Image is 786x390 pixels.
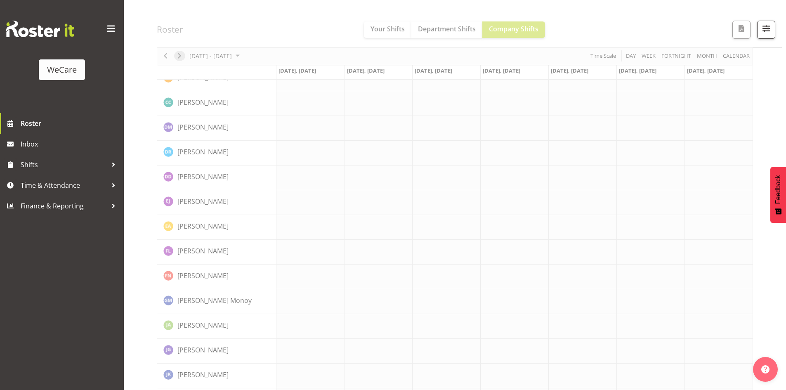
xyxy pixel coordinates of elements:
[21,200,107,212] span: Finance & Reporting
[770,167,786,223] button: Feedback - Show survey
[47,64,77,76] div: WeCare
[761,365,769,373] img: help-xxl-2.png
[21,138,120,150] span: Inbox
[21,179,107,191] span: Time & Attendance
[21,117,120,130] span: Roster
[21,158,107,171] span: Shifts
[774,175,782,204] span: Feedback
[757,21,775,39] button: Filter Shifts
[6,21,74,37] img: Rosterit website logo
